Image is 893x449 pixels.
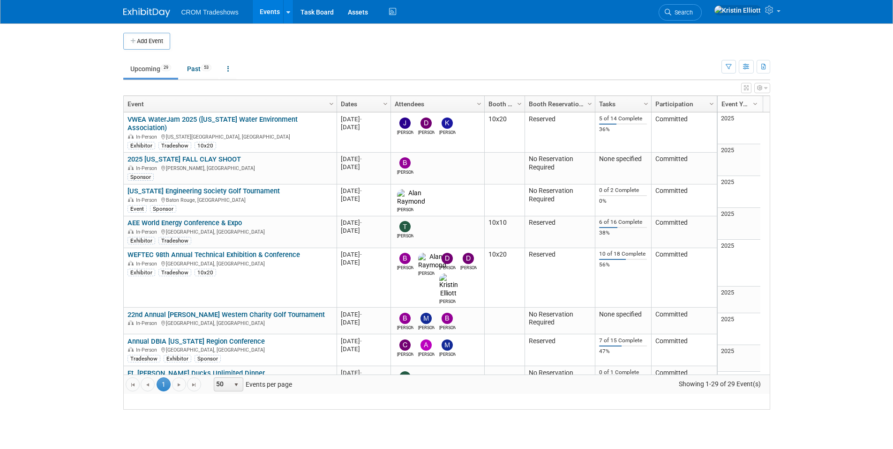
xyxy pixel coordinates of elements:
[399,253,411,264] img: Bobby Oyenarte
[341,310,386,318] div: [DATE]
[651,248,717,308] td: Committed
[128,196,332,204] div: Baton Rouge, [GEOGRAPHIC_DATA]
[128,165,134,170] img: In-Person Event
[141,377,155,391] a: Go to the previous page
[202,377,301,391] span: Events per page
[360,187,362,194] span: -
[599,187,647,194] div: 0 of 2 Complete
[397,129,413,136] div: Josh Homes
[516,100,523,108] span: Column Settings
[158,269,191,276] div: Tradeshow
[201,64,211,71] span: 53
[439,351,456,358] div: Michael Brandao
[341,369,386,377] div: [DATE]
[360,369,362,376] span: -
[442,253,453,264] img: Daniel Haugland
[360,219,362,226] span: -
[397,351,413,358] div: Cameron Kenyon
[708,100,715,108] span: Column Settings
[195,269,216,276] div: 10x20
[659,4,702,21] a: Search
[380,96,390,110] a: Column Settings
[341,123,386,131] div: [DATE]
[718,144,760,176] td: 2025
[599,115,647,122] div: 5 of 14 Complete
[439,273,458,298] img: Kristin Elliott
[599,261,647,268] div: 56%
[360,116,362,123] span: -
[123,60,178,78] a: Upcoming29
[341,155,386,163] div: [DATE]
[418,324,435,331] div: Myers Carpenter
[341,195,386,203] div: [DATE]
[128,337,265,346] a: Annual DBIA [US_STATE] Region Conference
[525,334,595,366] td: Reserved
[397,189,425,206] img: Alan Raymond
[341,258,386,266] div: [DATE]
[341,227,386,235] div: [DATE]
[136,347,160,353] span: In-Person
[341,163,386,171] div: [DATE]
[126,377,140,391] a: Go to the first page
[529,96,589,112] a: Booth Reservation Status
[599,348,647,355] div: 47%
[158,142,191,149] div: Tradeshow
[671,9,693,16] span: Search
[599,337,647,344] div: 7 of 15 Complete
[525,112,595,153] td: Reserved
[651,216,717,248] td: Committed
[360,338,362,345] span: -
[525,216,595,248] td: Reserved
[642,100,650,108] span: Column Settings
[341,337,386,345] div: [DATE]
[136,229,160,235] span: In-Person
[599,369,647,376] div: 0 of 1 Complete
[751,100,759,108] span: Column Settings
[195,142,216,149] div: 10x20
[718,112,760,144] td: 2025
[418,270,435,277] div: Alan Raymond
[718,345,760,372] td: 2025
[397,324,413,331] div: Branden Peterson
[128,164,332,172] div: [PERSON_NAME], [GEOGRAPHIC_DATA]
[399,118,411,129] img: Josh Homes
[484,248,525,308] td: 10x20
[128,96,330,112] a: Event
[399,157,411,169] img: Branden Peterson
[399,313,411,324] img: Branden Peterson
[180,60,218,78] a: Past53
[360,311,362,318] span: -
[585,96,595,110] a: Column Settings
[157,377,171,391] span: 1
[128,259,332,267] div: [GEOGRAPHIC_DATA], [GEOGRAPHIC_DATA]
[442,313,453,324] img: Blake Roberts
[128,187,280,195] a: [US_STATE] Engineering Society Golf Tournament
[399,221,411,232] img: Tod Green
[718,176,760,208] td: 2025
[641,96,651,110] a: Column Settings
[439,298,456,305] div: Kristin Elliott
[128,115,298,132] a: VWEA WaterJam 2025 ([US_STATE] Water Environment Association)
[599,229,647,236] div: 38%
[525,366,595,393] td: No Reservation Required
[136,134,160,140] span: In-Person
[651,308,717,334] td: Committed
[341,345,386,353] div: [DATE]
[670,377,769,390] span: Showing 1-29 of 29 Event(s)
[599,198,647,205] div: 0%
[382,100,389,108] span: Column Settings
[128,197,134,202] img: In-Person Event
[341,250,386,258] div: [DATE]
[418,129,435,136] div: Daniel Austria
[525,248,595,308] td: Reserved
[128,346,332,353] div: [GEOGRAPHIC_DATA], [GEOGRAPHIC_DATA]
[718,208,760,240] td: 2025
[128,369,265,377] a: Ft. [PERSON_NAME] Ducks Unlimited Dinner
[360,155,362,162] span: -
[586,100,593,108] span: Column Settings
[128,310,325,319] a: 22nd Annual [PERSON_NAME] Western Charity Golf Tournament
[474,96,484,110] a: Column Settings
[599,219,647,226] div: 6 of 16 Complete
[418,253,446,270] img: Alan Raymond
[439,129,456,136] div: Kelly Lee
